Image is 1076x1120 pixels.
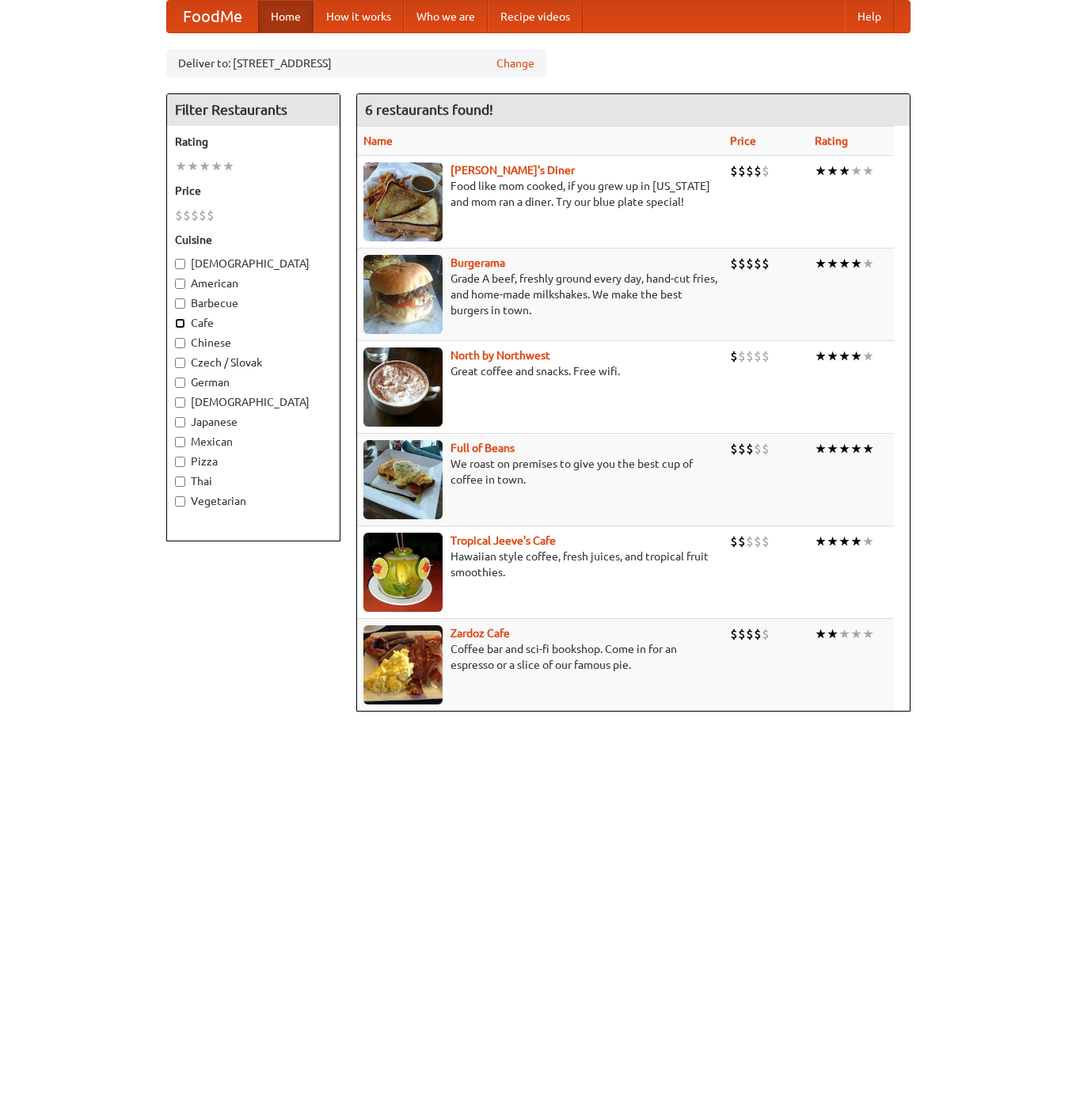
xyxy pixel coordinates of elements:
[175,318,185,328] input: Cafe
[762,347,770,365] li: $
[838,625,850,643] li: ★
[175,414,332,430] label: Japanese
[862,162,874,180] li: ★
[762,440,770,457] li: $
[222,158,234,175] li: ★
[363,440,443,519] img: beans.jpg
[175,338,185,348] input: Chinese
[850,162,862,180] li: ★
[175,275,332,291] label: American
[175,256,332,271] label: [DEMOGRAPHIC_DATA]
[827,440,838,457] li: ★
[363,135,393,147] a: Name
[850,440,862,457] li: ★
[258,1,314,32] a: Home
[363,641,717,673] p: Coffee bar and sci-fi bookshop. Come in for an espresso or a slice of our famous pie.
[754,440,762,457] li: $
[175,207,183,224] li: $
[862,347,874,365] li: ★
[815,347,827,365] li: ★
[175,476,185,487] input: Thai
[451,442,515,454] a: Full of Beans
[166,49,546,78] div: Deliver to: [STREET_ADDRESS]
[838,347,850,365] li: ★
[762,625,770,643] li: $
[827,255,838,272] li: ★
[754,533,762,550] li: $
[175,397,185,408] input: [DEMOGRAPHIC_DATA]
[815,440,827,457] li: ★
[175,378,185,388] input: German
[827,533,838,550] li: ★
[762,162,770,180] li: $
[175,394,332,410] label: [DEMOGRAPHIC_DATA]
[746,255,754,272] li: $
[363,255,443,334] img: burgerama.jpg
[754,347,762,365] li: $
[730,162,738,180] li: $
[746,625,754,643] li: $
[754,162,762,180] li: $
[363,363,717,379] p: Great coffee and snacks. Free wifi.
[451,256,505,269] b: Burgerama
[850,347,862,365] li: ★
[175,493,332,509] label: Vegetarian
[175,298,185,309] input: Barbecue
[175,335,332,351] label: Chinese
[363,162,443,241] img: sallys.jpg
[496,55,534,71] a: Change
[738,625,746,643] li: $
[845,1,894,32] a: Help
[738,255,746,272] li: $
[175,417,185,427] input: Japanese
[314,1,404,32] a: How it works
[175,374,332,390] label: German
[862,255,874,272] li: ★
[850,625,862,643] li: ★
[730,347,738,365] li: $
[451,534,556,547] a: Tropical Jeeve's Cafe
[175,454,332,469] label: Pizza
[850,255,862,272] li: ★
[746,440,754,457] li: $
[175,457,185,467] input: Pizza
[175,183,332,199] h5: Price
[167,1,258,32] a: FoodMe
[363,625,443,704] img: zardoz.jpg
[730,440,738,457] li: $
[738,162,746,180] li: $
[815,533,827,550] li: ★
[191,207,199,224] li: $
[827,162,838,180] li: ★
[838,162,850,180] li: ★
[488,1,583,32] a: Recipe videos
[838,533,850,550] li: ★
[175,358,185,368] input: Czech / Slovak
[862,533,874,550] li: ★
[815,135,848,147] a: Rating
[762,255,770,272] li: $
[365,102,493,117] ng-pluralize: 6 restaurants found!
[175,279,185,289] input: American
[738,347,746,365] li: $
[363,271,717,318] p: Grade A beef, freshly ground every day, hand-cut fries, and home-made milkshakes. We make the bes...
[451,349,550,362] a: North by Northwest
[175,134,332,150] h5: Rating
[363,549,717,580] p: Hawaiian style coffee, fresh juices, and tropical fruit smoothies.
[862,625,874,643] li: ★
[175,355,332,370] label: Czech / Slovak
[862,440,874,457] li: ★
[815,255,827,272] li: ★
[738,533,746,550] li: $
[175,434,332,450] label: Mexican
[207,207,215,224] li: $
[187,158,199,175] li: ★
[746,533,754,550] li: $
[730,255,738,272] li: $
[815,625,827,643] li: ★
[754,625,762,643] li: $
[838,255,850,272] li: ★
[363,347,443,427] img: north.jpg
[175,473,332,489] label: Thai
[451,627,510,640] b: Zardoz Cafe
